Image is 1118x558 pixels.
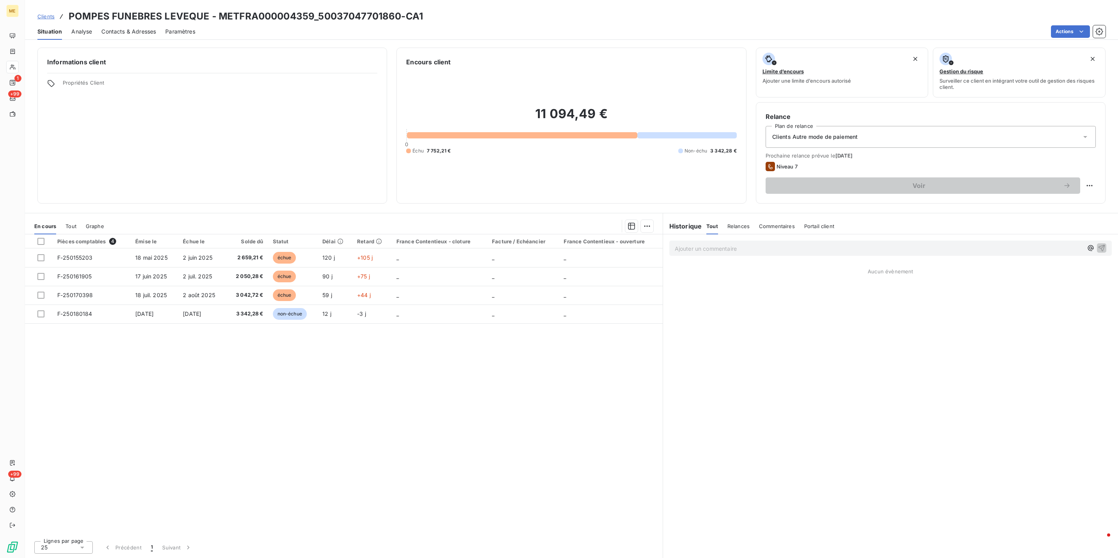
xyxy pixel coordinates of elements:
[685,147,707,154] span: Non-échu
[835,152,853,159] span: [DATE]
[564,254,566,261] span: _
[564,273,566,280] span: _
[777,163,798,170] span: Niveau 7
[1091,531,1110,550] iframe: Intercom live chat
[183,310,201,317] span: [DATE]
[406,106,736,129] h2: 11 094,49 €
[86,223,104,229] span: Graphe
[273,252,296,264] span: échue
[41,544,48,551] span: 25
[71,28,92,35] span: Analyse
[8,471,21,478] span: +99
[157,539,197,556] button: Suivant
[230,310,263,318] span: 3 342,28 €
[322,310,331,317] span: 12 j
[99,539,146,556] button: Précédent
[135,254,168,261] span: 18 mai 2025
[766,152,1096,159] span: Prochaine relance prévue le
[396,292,399,298] span: _
[1051,25,1090,38] button: Actions
[396,254,399,261] span: _
[756,48,929,97] button: Limite d’encoursAjouter une limite d’encours autorisé
[564,310,566,317] span: _
[135,238,173,244] div: Émise le
[766,177,1080,194] button: Voir
[868,268,913,275] span: Aucun évènement
[37,12,55,20] a: Clients
[564,238,658,244] div: France Contentieux - ouverture
[230,238,263,244] div: Solde dû
[412,147,424,154] span: Échu
[804,223,834,229] span: Portail client
[406,57,451,67] h6: Encours client
[710,147,737,154] span: 3 342,28 €
[396,238,483,244] div: France Contentieux - cloture
[762,78,851,84] span: Ajouter une limite d’encours autorisé
[405,141,408,147] span: 0
[151,544,153,551] span: 1
[427,147,451,154] span: 7 752,21 €
[57,238,126,245] div: Pièces comptables
[322,292,332,298] span: 59 j
[183,273,212,280] span: 2 juil. 2025
[6,5,19,17] div: ME
[8,90,21,97] span: +99
[396,273,399,280] span: _
[357,292,371,298] span: +44 j
[135,292,167,298] span: 18 juil. 2025
[273,289,296,301] span: échue
[322,254,335,261] span: 120 j
[47,57,377,67] h6: Informations client
[34,223,56,229] span: En cours
[146,539,157,556] button: 1
[57,292,93,298] span: F-250170398
[939,78,1099,90] span: Surveiller ce client en intégrant votre outil de gestion des risques client.
[57,273,92,280] span: F-250161905
[273,308,307,320] span: non-échue
[357,238,387,244] div: Retard
[101,28,156,35] span: Contacts & Adresses
[322,238,348,244] div: Délai
[492,310,494,317] span: _
[564,292,566,298] span: _
[775,182,1063,189] span: Voir
[57,254,93,261] span: F-250155203
[230,254,263,262] span: 2 659,21 €
[69,9,423,23] h3: POMPES FUNEBRES LEVEQUE - METFRA000004359_50037047701860-CA1
[230,273,263,280] span: 2 050,28 €
[57,310,92,317] span: F-250180184
[183,292,215,298] span: 2 août 2025
[492,238,554,244] div: Facture / Echéancier
[165,28,195,35] span: Paramètres
[706,223,718,229] span: Tout
[492,273,494,280] span: _
[766,112,1096,121] h6: Relance
[933,48,1106,97] button: Gestion du risqueSurveiller ce client en intégrant votre outil de gestion des risques client.
[6,541,19,553] img: Logo LeanPay
[273,271,296,282] span: échue
[322,273,333,280] span: 90 j
[663,221,702,231] h6: Historique
[357,273,370,280] span: +75 j
[109,238,116,245] span: 4
[183,254,212,261] span: 2 juin 2025
[492,292,494,298] span: _
[759,223,795,229] span: Commentaires
[135,273,167,280] span: 17 juin 2025
[492,254,494,261] span: _
[273,238,313,244] div: Statut
[183,238,221,244] div: Échue le
[135,310,154,317] span: [DATE]
[63,80,377,90] span: Propriétés Client
[396,310,399,317] span: _
[772,133,858,141] span: Clients Autre mode de paiement
[357,254,373,261] span: +105 j
[65,223,76,229] span: Tout
[37,13,55,19] span: Clients
[939,68,983,74] span: Gestion du risque
[357,310,366,317] span: -3 j
[37,28,62,35] span: Situation
[14,75,21,82] span: 1
[727,223,750,229] span: Relances
[762,68,804,74] span: Limite d’encours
